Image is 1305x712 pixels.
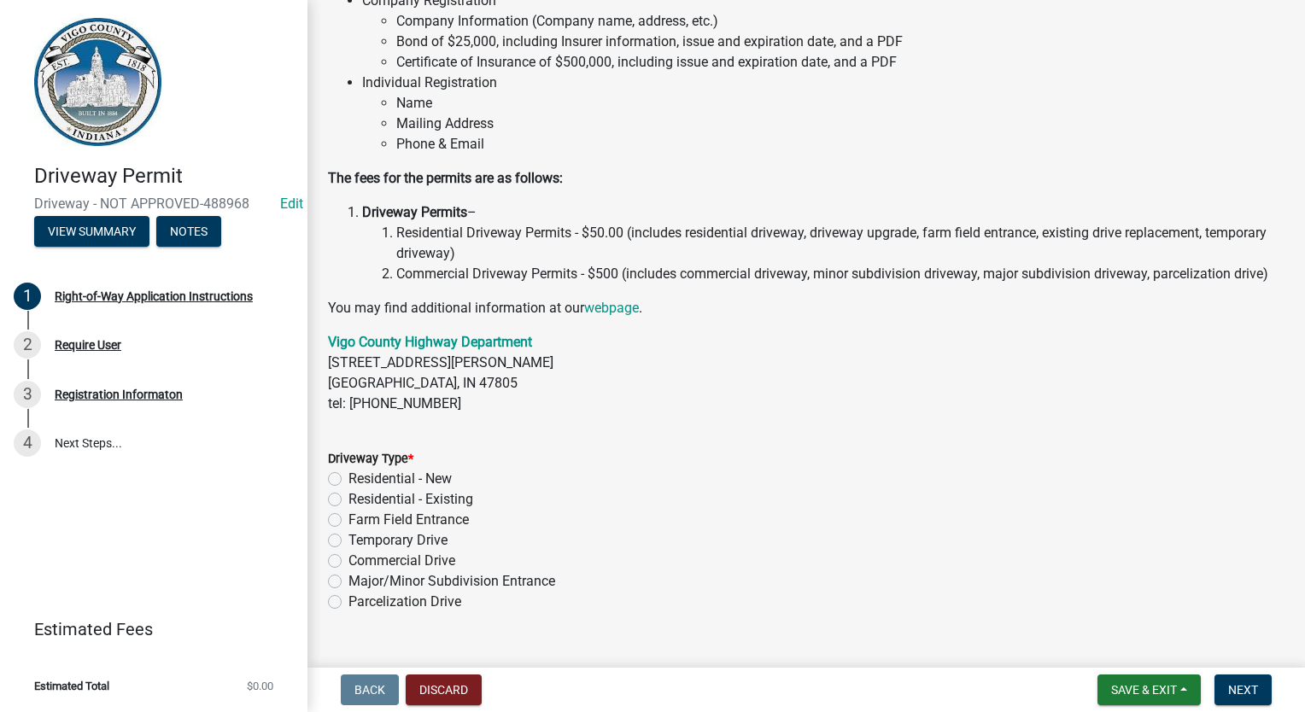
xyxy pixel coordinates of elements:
[348,551,455,571] label: Commercial Drive
[156,216,221,247] button: Notes
[406,674,482,705] button: Discard
[328,453,413,465] label: Driveway Type
[328,334,532,350] a: Vigo County Highway Department
[247,680,273,692] span: $0.00
[348,469,452,489] label: Residential - New
[362,202,1285,284] li: –
[34,216,149,247] button: View Summary
[280,196,303,212] a: Edit
[348,592,461,612] label: Parcelization Drive
[396,52,1285,73] li: Certificate of Insurance of $500,000, including issue and expiration date, and a PDF
[55,339,121,351] div: Require User
[34,164,294,189] h4: Driveway Permit
[1214,674,1272,705] button: Next
[396,11,1285,32] li: Company Information (Company name, address, etc.)
[348,510,469,530] label: Farm Field Entrance
[14,283,41,310] div: 1
[396,264,1285,284] li: Commercial Driveway Permits - $500 (includes commercial driveway, minor subdivision driveway, maj...
[362,73,1285,155] li: Individual Registration
[348,530,448,551] label: Temporary Drive
[55,388,183,400] div: Registration Informaton
[156,225,221,239] wm-modal-confirm: Notes
[341,674,399,705] button: Back
[14,429,41,457] div: 4
[396,134,1285,155] li: Phone & Email
[14,612,280,646] a: Estimated Fees
[280,196,303,212] wm-modal-confirm: Edit Application Number
[1228,683,1258,697] span: Next
[14,331,41,359] div: 2
[1097,674,1201,705] button: Save & Exit
[34,680,109,692] span: Estimated Total
[396,223,1285,264] li: Residential Driveway Permits - $50.00 (includes residential driveway, driveway upgrade, farm fiel...
[34,196,273,212] span: Driveway - NOT APPROVED-488968
[328,170,563,186] strong: The fees for the permits are as follows:
[348,489,473,510] label: Residential - Existing
[396,32,1285,52] li: Bond of $25,000, including Insurer information, issue and expiration date, and a PDF
[55,290,253,302] div: Right-of-Way Application Instructions
[14,381,41,408] div: 3
[34,225,149,239] wm-modal-confirm: Summary
[354,683,385,697] span: Back
[34,18,161,146] img: Vigo County, Indiana
[584,300,639,316] a: webpage
[348,571,555,592] label: Major/Minor Subdivision Entrance
[328,298,1285,318] p: You may find additional information at our .
[396,114,1285,134] li: Mailing Address
[1111,683,1177,697] span: Save & Exit
[328,332,1285,414] p: [STREET_ADDRESS][PERSON_NAME] [GEOGRAPHIC_DATA], IN 47805 tel: [PHONE_NUMBER]
[396,93,1285,114] li: Name
[362,204,467,220] strong: Driveway Permits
